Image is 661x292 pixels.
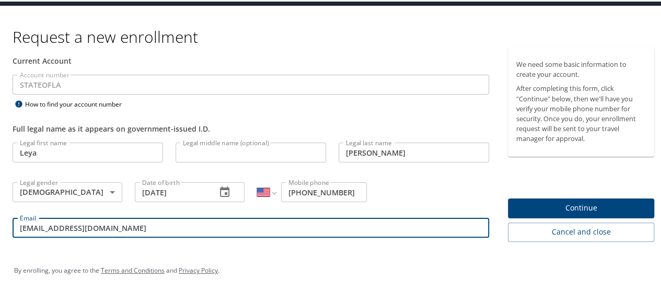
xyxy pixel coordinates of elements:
div: Current Account [13,54,489,65]
p: We need some basic information to create your account. [516,58,646,78]
div: [DEMOGRAPHIC_DATA] [13,181,122,201]
a: Terms and Conditions [101,264,165,273]
span: Cancel and close [516,224,646,237]
button: Cancel and close [508,221,654,240]
div: By enrolling, you agree to the and . [14,256,655,282]
div: Full legal name as it appears on government-issued I.D. [13,122,489,133]
p: After completing this form, click "Continue" below, then we'll have you verify your mobile phone ... [516,82,646,142]
input: MM/DD/YYYY [135,181,208,201]
div: How to find your account number [13,96,143,109]
input: Enter phone number [281,181,367,201]
a: Privacy Policy [179,264,218,273]
span: Continue [516,200,646,213]
button: Continue [508,197,654,217]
